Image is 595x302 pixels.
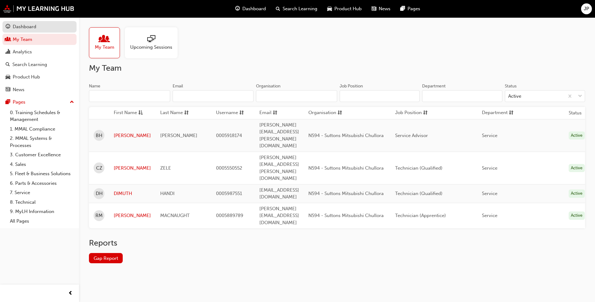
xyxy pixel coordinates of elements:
div: Analytics [13,48,32,56]
span: 0005889789 [216,213,243,218]
span: car-icon [6,74,10,80]
span: [PERSON_NAME][EMAIL_ADDRESS][PERSON_NAME][DOMAIN_NAME] [259,155,299,181]
a: 4. Sales [7,160,77,169]
a: 8. Technical [7,198,77,207]
a: News [2,84,77,95]
span: Last Name [160,109,183,117]
button: First Nameasc-icon [114,109,148,117]
a: news-iconNews [367,2,395,15]
span: news-icon [372,5,376,13]
div: Search Learning [12,61,47,68]
span: people-icon [6,37,10,42]
a: My Team [89,27,125,58]
a: Search Learning [2,59,77,70]
span: Upcoming Sessions [130,44,172,51]
span: sessionType_ONLINE_URL-icon [147,35,155,44]
a: [PERSON_NAME] [114,132,151,139]
button: Last Namesorting-icon [160,109,194,117]
span: sorting-icon [273,109,277,117]
span: 0005987551 [216,191,242,196]
a: 7. Service [7,188,77,198]
span: chart-icon [6,49,10,55]
span: car-icon [327,5,332,13]
span: Email [259,109,271,117]
span: up-icon [70,98,74,106]
input: Email [173,90,254,102]
span: sorting-icon [423,109,428,117]
span: My Team [95,44,114,51]
div: Email [173,83,183,89]
a: search-iconSearch Learning [271,2,322,15]
span: 0005550552 [216,165,242,171]
span: asc-icon [138,109,143,117]
a: pages-iconPages [395,2,425,15]
div: Active [569,211,585,220]
div: News [13,86,24,93]
div: Pages [13,99,25,106]
span: N594 - Suttons Mitsubishi Chullora [308,191,384,196]
button: Departmentsorting-icon [482,109,516,117]
div: Active [569,131,585,140]
span: BH [96,132,102,139]
a: 2. MMAL Systems & Processes [7,134,77,150]
span: Dashboard [242,5,266,12]
span: pages-icon [400,5,405,13]
span: HANDI [160,191,174,196]
span: Service [482,213,497,218]
a: Dashboard [2,21,77,33]
span: prev-icon [68,290,73,297]
span: guage-icon [6,24,10,30]
button: Job Positionsorting-icon [395,109,429,117]
div: Active [569,164,585,172]
input: Name [89,90,170,102]
a: 9. MyLH Information [7,207,77,216]
span: [PERSON_NAME] [160,133,197,138]
div: Active [569,189,585,198]
a: car-iconProduct Hub [322,2,367,15]
span: N594 - Suttons Mitsubishi Chullora [308,133,384,138]
input: Department [422,90,502,102]
a: DIMUTH [114,190,151,197]
a: guage-iconDashboard [230,2,271,15]
div: Status [505,83,517,89]
span: Service [482,191,497,196]
button: Pages [2,96,77,108]
span: sorting-icon [509,109,513,117]
span: Pages [408,5,420,12]
span: Service [482,133,497,138]
a: [PERSON_NAME] [114,165,151,172]
input: Job Position [340,90,420,102]
a: Analytics [2,46,77,58]
span: Search Learning [283,5,317,12]
span: sorting-icon [184,109,189,117]
div: Name [89,83,100,89]
span: Department [482,109,508,117]
span: N594 - Suttons Mitsubishi Chullora [308,213,384,218]
span: news-icon [6,87,10,93]
button: Emailsorting-icon [259,109,293,117]
a: mmal [3,5,74,13]
a: Product Hub [2,71,77,83]
span: First Name [114,109,137,117]
span: [PERSON_NAME][EMAIL_ADDRESS][DOMAIN_NAME] [259,206,299,225]
a: Upcoming Sessions [125,27,183,58]
span: Product Hub [334,5,362,12]
th: Status [569,109,582,117]
button: Organisationsorting-icon [308,109,342,117]
span: Technician (Qualified) [395,191,443,196]
span: Technician (Apprentice) [395,213,446,218]
a: My Team [2,34,77,45]
span: Organisation [308,109,336,117]
span: 0005918174 [216,133,242,138]
a: [PERSON_NAME] [114,212,151,219]
a: 3. Customer Excellence [7,150,77,160]
button: JP [581,3,592,14]
div: Active [508,93,521,100]
span: sorting-icon [239,109,244,117]
div: Job Position [340,83,363,89]
span: [EMAIL_ADDRESS][DOMAIN_NAME] [259,187,299,200]
a: Gap Report [89,253,123,263]
span: guage-icon [235,5,240,13]
span: ZELE [160,165,171,171]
